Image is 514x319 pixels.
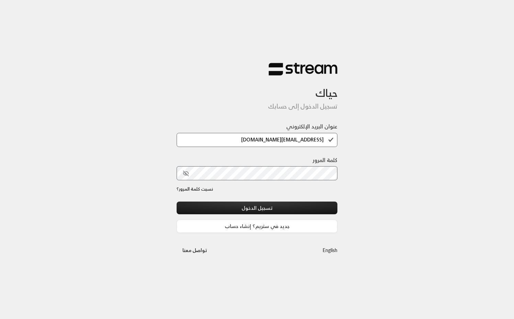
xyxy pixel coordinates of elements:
h5: تسجيل الدخول إلى حسابك [177,103,337,110]
a: جديد في ستريم؟ إنشاء حساب [177,220,337,232]
label: عنوان البريد الإلكتروني [286,122,337,130]
button: تسجيل الدخول [177,202,337,214]
img: Stream Logo [269,62,337,76]
button: تواصل معنا [177,244,213,257]
a: تواصل معنا [177,246,213,254]
input: اكتب بريدك الإلكتروني هنا [177,133,337,147]
a: نسيت كلمة المرور؟ [177,186,213,193]
button: toggle password visibility [180,168,192,179]
label: كلمة المرور [313,156,337,164]
h3: حياك [177,76,337,100]
a: English [323,244,337,257]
